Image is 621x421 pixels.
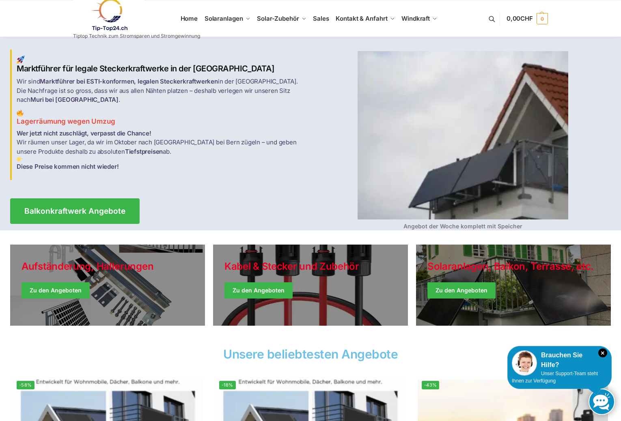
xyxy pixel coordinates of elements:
[17,110,24,116] img: Home 2
[10,348,611,360] h2: Unsere beliebtesten Angebote
[24,207,125,215] span: Balkonkraftwerk Angebote
[17,77,306,105] p: Wir sind in der [GEOGRAPHIC_DATA]. Die Nachfrage ist so gross, dass wir aus allen Nähten platzen ...
[403,223,522,230] strong: Angebot der Woche komplett mit Speicher
[512,350,607,370] div: Brauchen Sie Hilfe?
[332,0,398,37] a: Kontakt & Anfahrt
[205,15,243,22] span: Solaranlagen
[257,15,299,22] span: Solar-Zubehör
[336,15,387,22] span: Kontakt & Anfahrt
[10,198,140,224] a: Balkonkraftwerk Angebote
[507,15,533,22] span: 0,00
[398,0,441,37] a: Windkraft
[512,371,598,384] span: Unser Support-Team steht Ihnen zur Verfügung
[537,13,548,24] span: 0
[520,15,533,22] span: CHF
[17,163,119,170] strong: Diese Preise kommen nicht wieder!
[313,15,329,22] span: Sales
[512,350,537,376] img: Customer service
[10,245,205,326] a: Holiday Style
[30,96,119,103] strong: Muri bei [GEOGRAPHIC_DATA]
[17,129,306,172] p: Wir räumen unser Lager, da wir im Oktober nach [GEOGRAPHIC_DATA] bei Bern zügeln – und geben unse...
[125,148,163,155] strong: Tiefstpreisen
[17,110,306,127] h3: Lagerräumung wegen Umzug
[401,15,430,22] span: Windkraft
[17,56,25,64] img: Home 1
[507,6,548,31] a: 0,00CHF 0
[254,0,310,37] a: Solar-Zubehör
[416,245,611,326] a: Winter Jackets
[73,34,200,39] p: Tiptop Technik zum Stromsparen und Stromgewinnung
[358,51,568,219] img: Home 4
[40,77,218,85] strong: Marktführer bei ESTI-konformen, legalen Steckerkraftwerken
[17,156,23,162] img: Home 3
[17,129,151,137] strong: Wer jetzt nicht zuschlägt, verpasst die Chance!
[310,0,332,37] a: Sales
[598,348,607,357] i: Schließen
[213,245,408,326] a: Holiday Style
[201,0,253,37] a: Solaranlagen
[17,56,306,74] h2: Marktführer für legale Steckerkraftwerke in der [GEOGRAPHIC_DATA]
